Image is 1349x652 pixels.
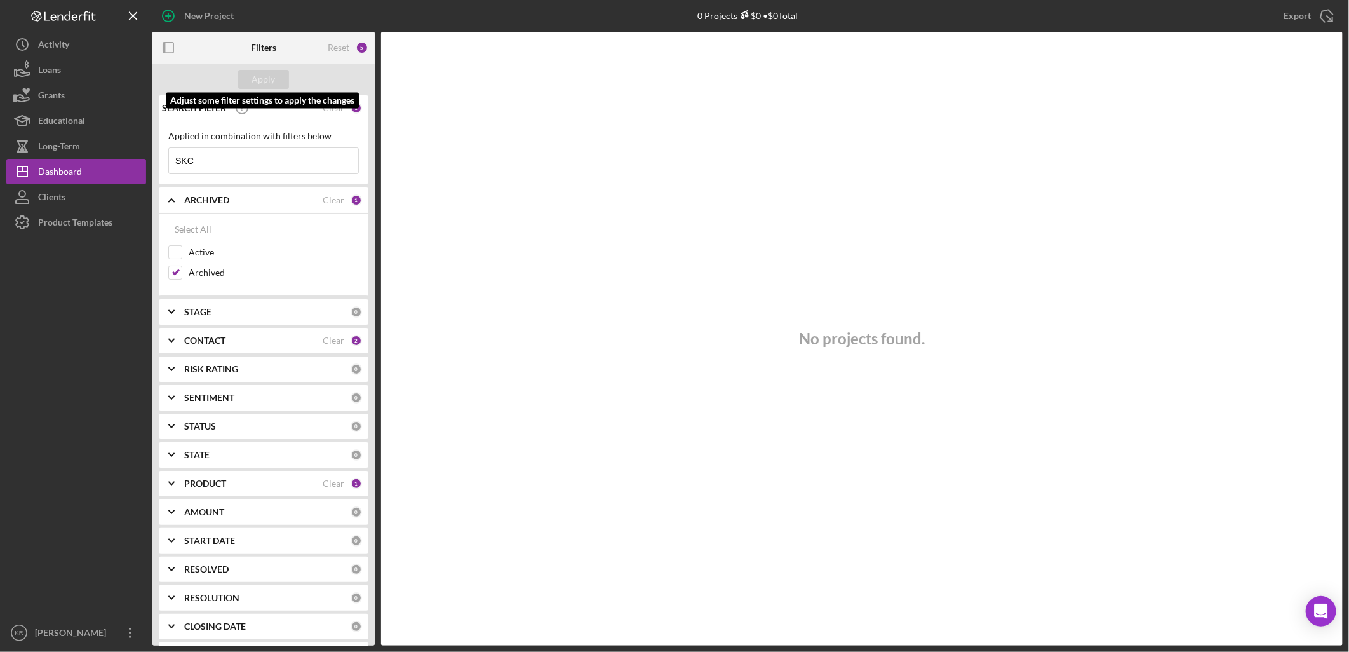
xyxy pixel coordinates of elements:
div: 0 [351,506,362,518]
b: ARCHIVED [184,195,229,205]
button: New Project [152,3,246,29]
div: Applied in combination with filters below [168,131,359,141]
div: 2 [351,335,362,346]
button: Educational [6,108,146,133]
button: Long-Term [6,133,146,159]
div: 0 [351,449,362,461]
div: Product Templates [38,210,112,238]
b: CONTACT [184,336,225,346]
div: Apply [252,70,276,89]
div: Clear [323,103,344,113]
b: STATUS [184,421,216,431]
b: STAGE [184,307,211,317]
div: Grants [38,83,65,111]
div: 0 [351,392,362,404]
div: Clear [323,195,344,205]
div: 0 [351,621,362,632]
div: Educational [38,108,85,137]
b: RESOLUTION [184,593,239,603]
label: Archived [189,266,359,279]
div: 5 [356,41,368,54]
b: START DATE [184,536,235,546]
b: CLOSING DATE [184,621,246,632]
div: 1 [351,478,362,489]
div: Reset [328,43,349,53]
div: 0 [351,564,362,575]
text: KR [15,630,23,637]
div: Activity [38,32,69,60]
b: RISK RATING [184,364,238,374]
button: Loans [6,57,146,83]
b: RESOLVED [184,564,229,574]
div: Select All [175,217,211,242]
div: 0 [351,535,362,547]
button: Activity [6,32,146,57]
b: STATE [184,450,210,460]
button: Apply [238,70,289,89]
div: 0 [351,421,362,432]
b: Filters [251,43,276,53]
div: 0 [351,363,362,375]
h3: No projects found. [799,330,925,348]
b: SENTIMENT [184,393,234,403]
button: Dashboard [6,159,146,184]
div: Loans [38,57,61,86]
div: Long-Term [38,133,80,162]
div: Dashboard [38,159,82,187]
div: Clear [323,479,344,489]
label: Active [189,246,359,259]
button: KR[PERSON_NAME] [6,620,146,646]
div: Export [1284,3,1311,29]
button: Select All [168,217,218,242]
div: [PERSON_NAME] [32,620,114,649]
div: 1 [351,102,362,114]
div: 1 [351,194,362,206]
div: 0 [351,306,362,318]
div: Clear [323,336,344,346]
b: AMOUNT [184,507,224,517]
button: Grants [6,83,146,108]
div: $0 [737,10,761,21]
div: Clients [38,184,65,213]
b: PRODUCT [184,479,226,489]
button: Product Templates [6,210,146,235]
div: 0 Projects • $0 Total [697,10,798,21]
div: Open Intercom Messenger [1306,596,1336,627]
div: New Project [184,3,234,29]
b: SEARCH FILTER [162,103,226,113]
button: Export [1271,3,1343,29]
button: Clients [6,184,146,210]
div: 0 [351,592,362,604]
